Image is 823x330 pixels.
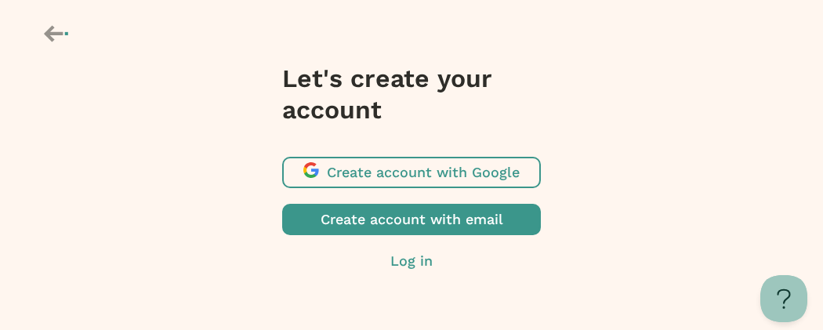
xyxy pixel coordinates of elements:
[760,275,807,322] iframe: Toggle Customer Support
[282,63,541,125] h3: Let's create your account
[282,157,541,188] button: Create account with Google
[282,251,541,271] button: Log in
[282,204,541,235] button: Create account with email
